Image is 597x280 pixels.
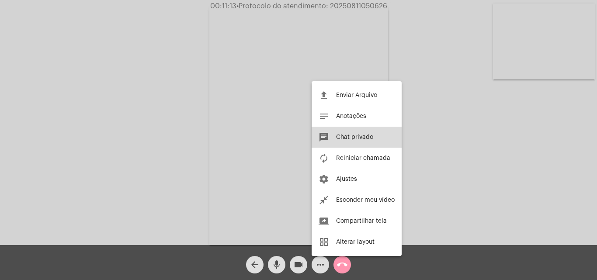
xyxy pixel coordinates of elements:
[319,195,329,205] mat-icon: close_fullscreen
[336,239,375,245] span: Alterar layout
[319,237,329,247] mat-icon: grid_view
[336,113,366,119] span: Anotações
[319,132,329,142] mat-icon: chat
[319,174,329,184] mat-icon: settings
[336,134,373,140] span: Chat privado
[336,218,387,224] span: Compartilhar tela
[336,92,377,98] span: Enviar Arquivo
[336,155,390,161] span: Reiniciar chamada
[336,176,357,182] span: Ajustes
[319,90,329,100] mat-icon: file_upload
[336,197,395,203] span: Esconder meu vídeo
[319,153,329,163] mat-icon: autorenew
[319,216,329,226] mat-icon: screen_share
[319,111,329,121] mat-icon: notes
